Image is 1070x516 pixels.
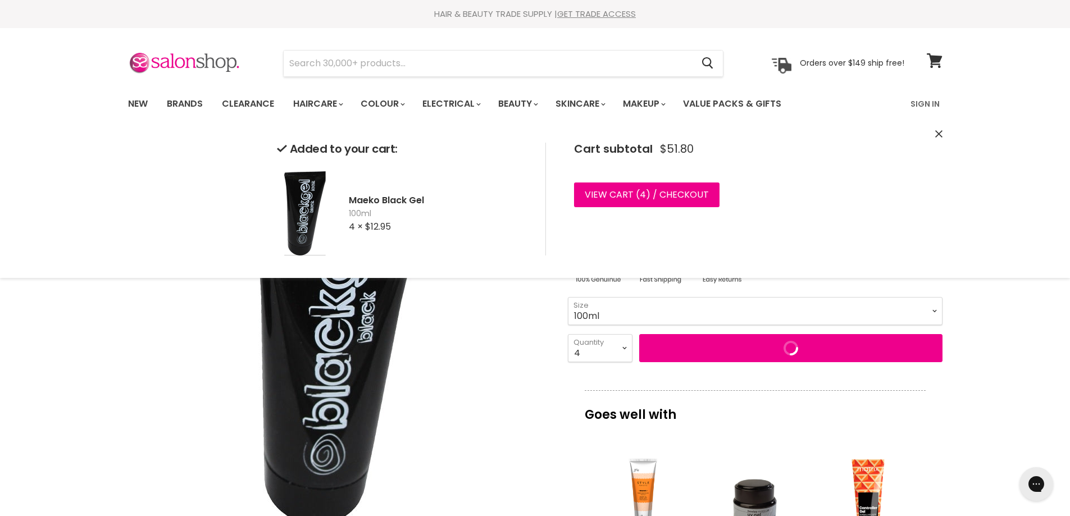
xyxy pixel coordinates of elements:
div: HAIR & BEAUTY TRADE SUPPLY | [114,8,957,20]
button: Search [693,51,723,76]
a: Sign In [904,92,946,116]
p: Goes well with [585,390,926,427]
nav: Main [114,88,957,120]
input: Search [284,51,693,76]
span: 4 × [349,220,363,233]
a: Brands [158,92,211,116]
span: $12.95 [365,220,391,233]
h2: Added to your cart: [277,143,527,156]
span: Cart subtotal [574,141,653,157]
a: Value Packs & Gifts [675,92,790,116]
a: Beauty [490,92,545,116]
span: 100ml [349,208,527,220]
img: Maeko Black Gel [277,171,333,255]
a: Colour [352,92,412,116]
iframe: Gorgias live chat messenger [1014,463,1059,505]
ul: Main menu [120,88,847,120]
a: Haircare [285,92,350,116]
select: Quantity [568,334,632,362]
a: Electrical [414,92,488,116]
a: GET TRADE ACCESS [557,8,636,20]
button: Close [935,129,942,140]
a: New [120,92,156,116]
h2: Maeko Black Gel [349,194,527,206]
a: Skincare [547,92,612,116]
span: $51.80 [660,143,694,156]
p: Orders over $149 ship free! [800,58,904,68]
a: Makeup [614,92,672,116]
form: Product [283,50,723,77]
a: Clearance [213,92,283,116]
span: 4 [640,188,646,201]
a: View cart (4) / Checkout [574,182,720,207]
